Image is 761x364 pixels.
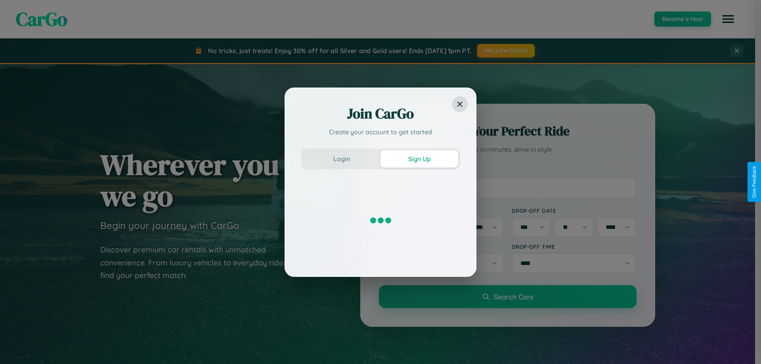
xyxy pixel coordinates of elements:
p: Create your account to get started [301,127,460,137]
button: Login [303,150,380,168]
div: Give Feedback [751,166,757,198]
iframe: Intercom live chat [8,337,27,356]
h2: Join CarGo [301,104,460,123]
button: Sign Up [380,150,458,168]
